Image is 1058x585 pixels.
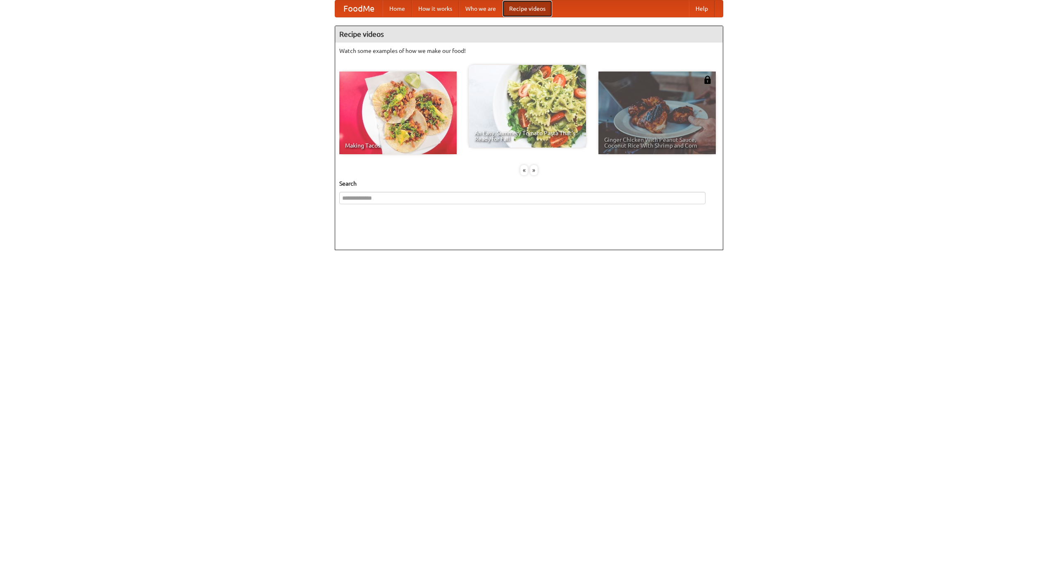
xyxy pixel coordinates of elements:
p: Watch some examples of how we make our food! [339,47,719,55]
a: How it works [412,0,459,17]
a: Recipe videos [503,0,552,17]
a: Making Tacos [339,72,457,154]
a: Home [383,0,412,17]
div: » [530,165,538,175]
a: FoodMe [335,0,383,17]
a: Help [689,0,715,17]
img: 483408.png [703,76,712,84]
div: « [520,165,528,175]
h5: Search [339,179,719,188]
h4: Recipe videos [335,26,723,43]
a: An Easy, Summery Tomato Pasta That's Ready for Fall [469,65,586,148]
span: An Easy, Summery Tomato Pasta That's Ready for Fall [474,130,580,142]
a: Who we are [459,0,503,17]
span: Making Tacos [345,143,451,148]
